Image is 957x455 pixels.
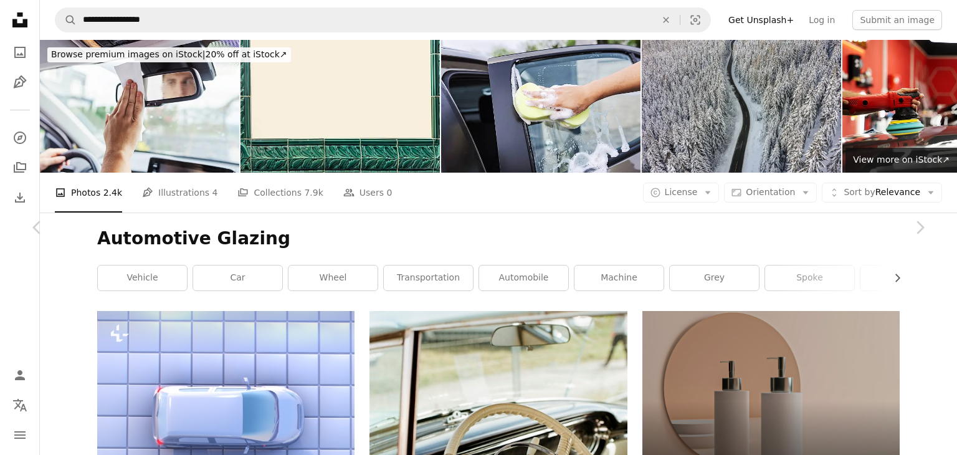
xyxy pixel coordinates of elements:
[852,10,942,30] button: Submit an image
[724,183,817,203] button: Orientation
[801,10,842,30] a: Log in
[97,408,355,419] a: An overhead view of a car on a tiled wall
[882,168,957,287] a: Next
[7,125,32,150] a: Explore
[7,393,32,418] button: Language
[844,187,875,197] span: Sort by
[7,155,32,180] a: Collections
[142,173,217,213] a: Illustrations 4
[240,40,440,173] img: Vintage Ceramic Wall Frame with Leaf Pattern in Green Glaze Above White Subway Tiles
[212,186,218,199] span: 4
[55,8,77,32] button: Search Unsplash
[97,228,900,250] h1: Automotive Glazing
[822,183,942,203] button: Sort byRelevance
[288,266,378,290] a: wheel
[721,10,801,30] a: Get Unsplash+
[7,40,32,65] a: Photos
[7,423,32,448] button: Menu
[665,187,698,197] span: License
[384,266,473,290] a: transportation
[51,49,287,59] span: 20% off at iStock ↗
[860,266,950,290] a: mirror
[237,173,323,213] a: Collections 7.9k
[193,266,282,290] a: car
[844,186,920,199] span: Relevance
[746,187,795,197] span: Orientation
[765,266,854,290] a: spoke
[652,8,680,32] button: Clear
[40,40,239,173] img: Cleaning Rearview Mirror in Moving Vehicle Interior Close-Up
[51,49,205,59] span: Browse premium images on iStock |
[304,186,323,199] span: 7.9k
[845,148,957,173] a: View more on iStock↗
[643,183,720,203] button: License
[55,7,711,32] form: Find visuals sitewide
[40,40,298,70] a: Browse premium images on iStock|20% off at iStock↗
[479,266,568,290] a: automobile
[642,40,841,173] img: aerial view shot winter forest road landscape
[680,8,710,32] button: Visual search
[853,155,950,165] span: View more on iStock ↗
[343,173,393,213] a: Users 0
[387,186,393,199] span: 0
[7,70,32,95] a: Illustrations
[441,40,640,173] img: Hand Cleaning Car Window with Yellow Sponge and Foam Soap Outdoors
[574,266,664,290] a: machine
[7,363,32,388] a: Log in / Sign up
[670,266,759,290] a: grey
[98,266,187,290] a: vehicle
